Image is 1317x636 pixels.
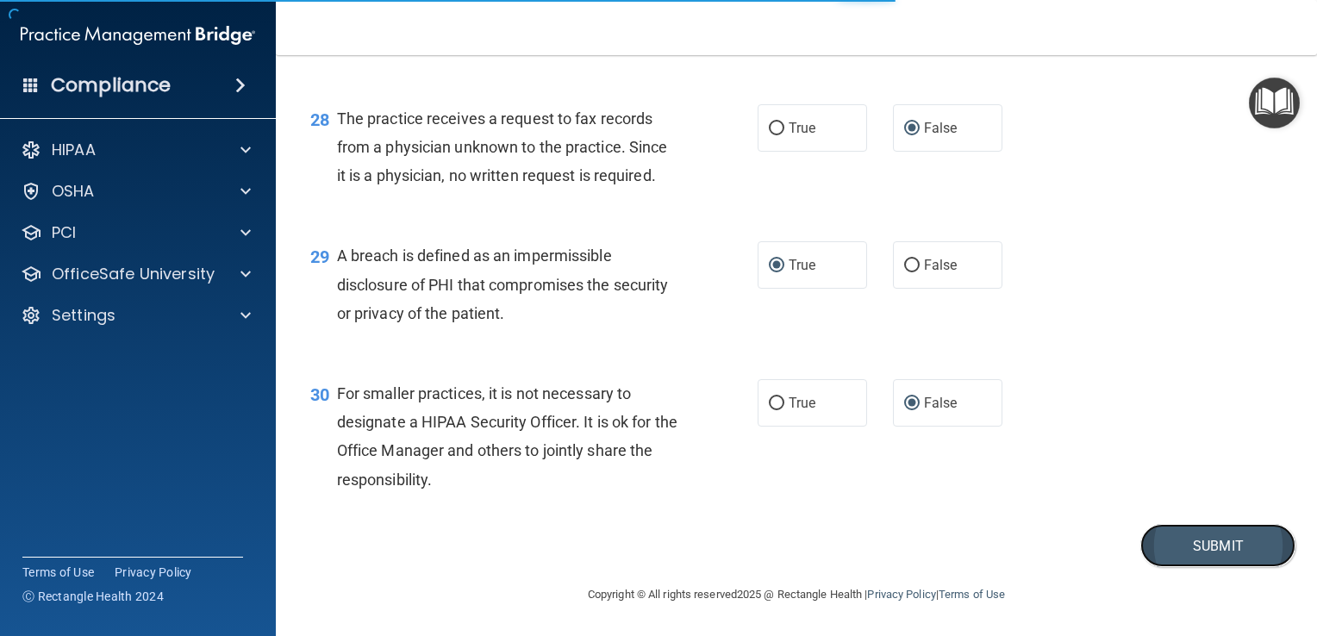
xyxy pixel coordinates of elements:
a: PCI [21,222,251,243]
a: Terms of Use [939,588,1005,601]
a: Privacy Policy [115,564,192,581]
span: False [924,395,958,411]
span: 29 [310,246,329,267]
span: False [924,120,958,136]
input: False [904,122,920,135]
p: Settings [52,305,115,326]
p: PCI [52,222,76,243]
span: True [789,120,815,136]
input: True [769,122,784,135]
a: HIPAA [21,140,251,160]
a: OSHA [21,181,251,202]
p: HIPAA [52,140,96,160]
a: Terms of Use [22,564,94,581]
span: True [789,257,815,273]
input: True [769,259,784,272]
img: PMB logo [21,18,255,53]
span: False [924,257,958,273]
span: 30 [310,384,329,405]
input: True [769,397,784,410]
input: False [904,397,920,410]
span: True [789,395,815,411]
span: A breach is defined as an impermissible disclosure of PHI that compromises the security or privac... [337,246,669,321]
a: Privacy Policy [867,588,935,601]
h4: Compliance [51,73,171,97]
input: False [904,259,920,272]
span: The practice receives a request to fax records from a physician unknown to the practice. Since it... [337,109,668,184]
button: Submit [1140,524,1295,568]
p: OfficeSafe University [52,264,215,284]
p: OSHA [52,181,95,202]
button: Open Resource Center [1249,78,1300,128]
span: For smaller practices, it is not necessary to designate a HIPAA Security Officer. It is ok for th... [337,384,677,489]
span: Ⓒ Rectangle Health 2024 [22,588,164,605]
a: OfficeSafe University [21,264,251,284]
span: 28 [310,109,329,130]
div: Copyright © All rights reserved 2025 @ Rectangle Health | | [482,567,1111,622]
a: Settings [21,305,251,326]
